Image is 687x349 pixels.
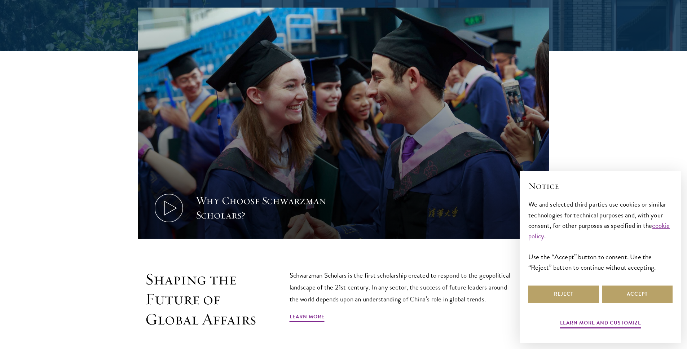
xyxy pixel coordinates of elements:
h2: Notice [528,180,673,192]
div: We and selected third parties use cookies or similar technologies for technical purposes and, wit... [528,199,673,272]
button: Reject [528,286,599,303]
p: Schwarzman Scholars is the first scholarship created to respond to the geopolitical landscape of ... [290,269,517,305]
button: Learn more and customize [560,318,641,330]
h2: Shaping the Future of Global Affairs [145,269,257,330]
div: Why Choose Schwarzman Scholars? [196,194,329,222]
button: Accept [602,286,673,303]
a: Learn More [290,312,325,323]
button: Why Choose Schwarzman Scholars? [138,8,549,239]
a: cookie policy [528,220,670,241]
